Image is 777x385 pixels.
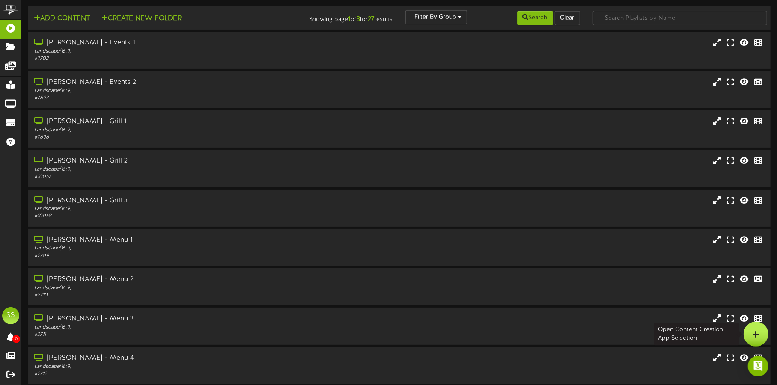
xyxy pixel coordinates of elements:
input: -- Search Playlists by Name -- [593,11,767,25]
div: # 2710 [34,292,331,299]
div: Open Intercom Messenger [748,356,768,376]
div: Showing page of for results [274,10,399,24]
div: Landscape ( 16:9 ) [34,205,331,213]
div: [PERSON_NAME] - Events 1 [34,38,331,48]
div: Landscape ( 16:9 ) [34,166,331,173]
div: # 2712 [34,370,331,378]
div: Landscape ( 16:9 ) [34,284,331,292]
div: [PERSON_NAME] - Menu 4 [34,353,331,363]
div: Landscape ( 16:9 ) [34,324,331,331]
strong: 27 [368,15,374,23]
div: # 2711 [34,331,331,338]
div: [PERSON_NAME] - Grill 1 [34,117,331,127]
div: Landscape ( 16:9 ) [34,87,331,95]
div: SS [2,307,19,324]
div: # 10057 [34,173,331,181]
div: Landscape ( 16:9 ) [34,245,331,252]
div: # 10058 [34,213,331,220]
div: # 7696 [34,134,331,141]
button: Filter By Group [405,10,467,24]
div: Landscape ( 16:9 ) [34,48,331,55]
button: Clear [555,11,580,25]
button: Create New Folder [99,13,184,24]
div: [PERSON_NAME] - Menu 2 [34,275,331,284]
div: # 7693 [34,95,331,102]
strong: 3 [357,15,360,23]
span: 0 [12,335,20,343]
div: Landscape ( 16:9 ) [34,363,331,370]
button: Add Content [31,13,92,24]
strong: 1 [348,15,351,23]
div: # 2709 [34,252,331,260]
div: [PERSON_NAME] - Events 2 [34,77,331,87]
button: Search [517,11,553,25]
div: [PERSON_NAME] - Menu 3 [34,314,331,324]
div: [PERSON_NAME] - Grill 2 [34,156,331,166]
div: [PERSON_NAME] - Menu 1 [34,235,331,245]
div: [PERSON_NAME] - Grill 3 [34,196,331,206]
div: # 7702 [34,55,331,62]
div: Landscape ( 16:9 ) [34,127,331,134]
